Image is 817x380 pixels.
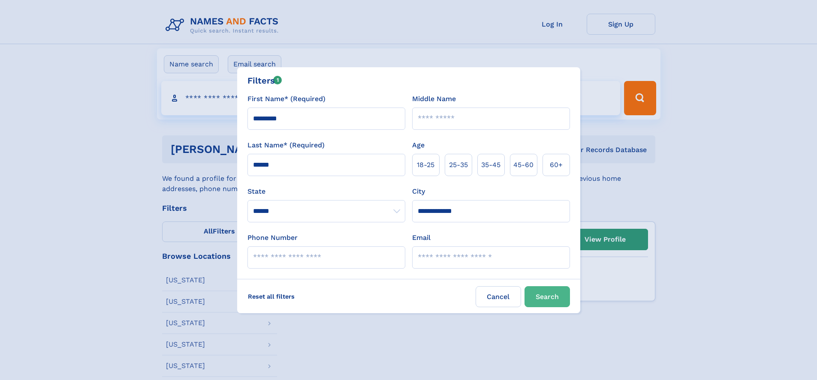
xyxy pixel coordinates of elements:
[481,160,500,170] span: 35‑45
[550,160,563,170] span: 60+
[412,186,425,197] label: City
[247,186,405,197] label: State
[242,286,300,307] label: Reset all filters
[525,286,570,307] button: Search
[513,160,534,170] span: 45‑60
[412,233,431,243] label: Email
[247,233,298,243] label: Phone Number
[412,140,425,150] label: Age
[247,140,325,150] label: Last Name* (Required)
[412,94,456,104] label: Middle Name
[476,286,521,307] label: Cancel
[247,94,326,104] label: First Name* (Required)
[247,74,282,87] div: Filters
[449,160,468,170] span: 25‑35
[417,160,434,170] span: 18‑25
